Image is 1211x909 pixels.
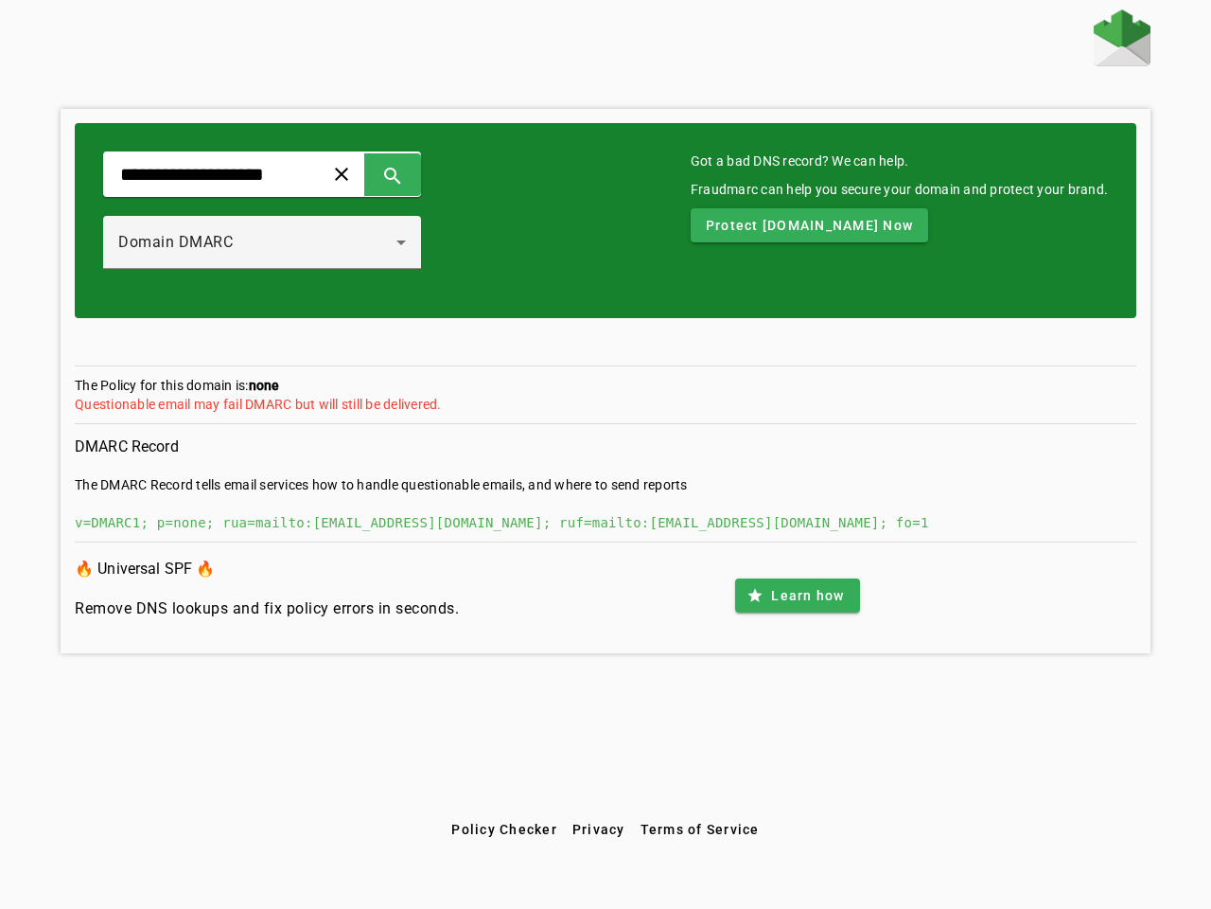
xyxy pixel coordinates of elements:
mat-card-title: Got a bad DNS record? We can help. [691,151,1108,170]
a: Home [1094,9,1150,71]
img: Fraudmarc Logo [1094,9,1150,66]
span: Terms of Service [641,822,760,837]
div: v=DMARC1; p=none; rua=mailto:[EMAIL_ADDRESS][DOMAIN_NAME]; ruf=mailto:[EMAIL_ADDRESS][DOMAIN_NAME... [75,513,1136,532]
button: Privacy [565,812,633,847]
h3: 🔥 Universal SPF 🔥 [75,556,459,582]
span: Learn how [771,586,844,605]
span: Privacy [572,822,625,837]
span: Domain DMARC [118,233,233,251]
span: Protect [DOMAIN_NAME] Now [706,216,913,235]
div: Questionable email may fail DMARC but will still be delivered. [75,395,1136,414]
section: The Policy for this domain is: [75,376,1136,424]
strong: none [249,378,280,393]
div: The DMARC Record tells email services how to handle questionable emails, and where to send reports [75,475,1136,494]
button: Policy Checker [444,812,565,847]
button: Terms of Service [633,812,767,847]
button: Protect [DOMAIN_NAME] Now [691,208,928,242]
h3: DMARC Record [75,434,1136,460]
span: Policy Checker [451,822,557,837]
button: Learn how [735,579,859,613]
div: Fraudmarc can help you secure your domain and protect your brand. [691,180,1108,199]
h4: Remove DNS lookups and fix policy errors in seconds. [75,597,459,620]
